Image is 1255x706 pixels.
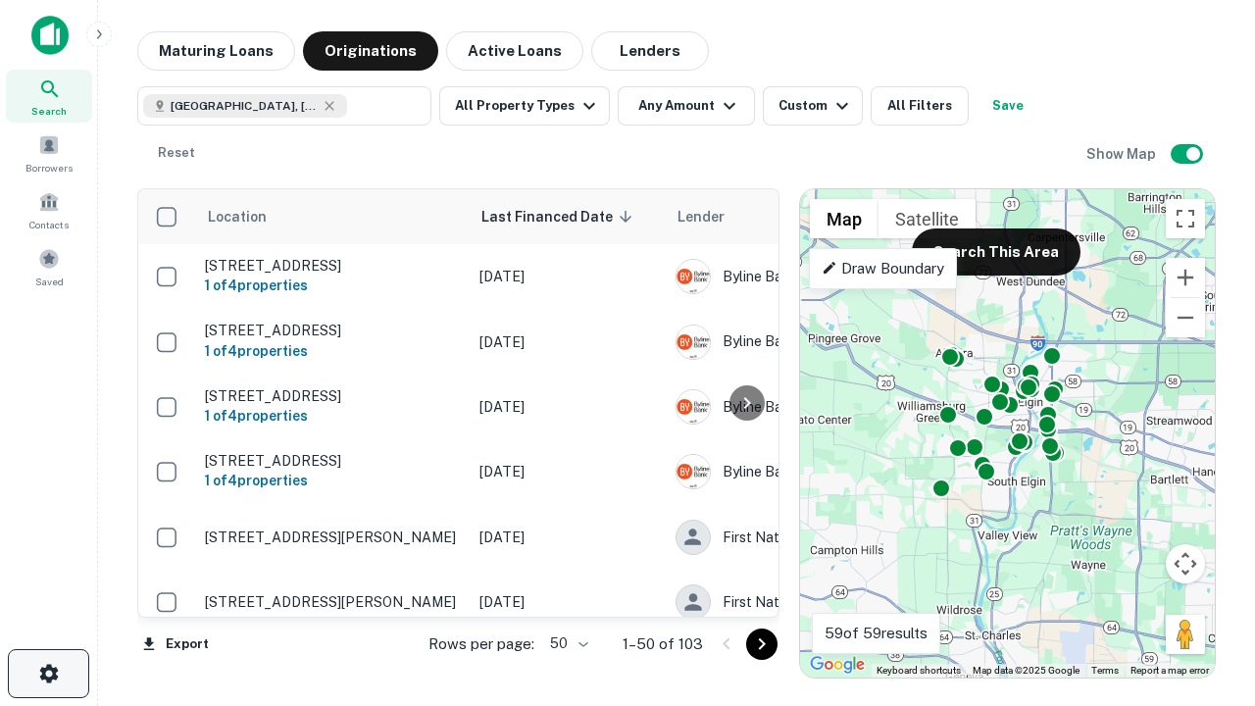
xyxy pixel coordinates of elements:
img: picture [677,455,710,488]
p: [DATE] [479,266,656,287]
button: Map camera controls [1166,544,1205,583]
button: Reset [145,133,208,173]
button: All Filters [871,86,969,126]
a: Contacts [6,183,92,236]
div: Byline Bank [676,454,970,489]
iframe: Chat Widget [1157,549,1255,643]
h6: 1 of 4 properties [205,340,460,362]
span: Map data ©2025 Google [973,665,1079,676]
div: Byline Bank [676,259,970,294]
img: Google [805,652,870,678]
button: All Property Types [439,86,610,126]
span: Lender [678,205,725,228]
span: Search [31,103,67,119]
button: Go to next page [746,629,778,660]
button: Keyboard shortcuts [877,664,961,678]
p: [STREET_ADDRESS] [205,257,460,275]
button: Zoom out [1166,298,1205,337]
p: [STREET_ADDRESS] [205,452,460,470]
a: Report a map error [1130,665,1209,676]
button: Toggle fullscreen view [1166,199,1205,238]
div: 0 0 [800,189,1215,678]
button: Show street map [810,199,878,238]
div: Custom [778,94,854,118]
div: First Nations Bank [676,520,970,555]
div: First Nations Bank [676,584,970,620]
h6: 1 of 4 properties [205,470,460,491]
a: Borrowers [6,126,92,179]
span: Contacts [29,217,69,232]
p: [DATE] [479,396,656,418]
h6: 1 of 4 properties [205,275,460,296]
p: [DATE] [479,331,656,353]
p: 1–50 of 103 [623,632,703,656]
button: Custom [763,86,863,126]
p: [STREET_ADDRESS][PERSON_NAME] [205,593,460,611]
h6: Show Map [1086,143,1159,165]
p: [DATE] [479,461,656,482]
p: [STREET_ADDRESS] [205,387,460,405]
div: 50 [542,630,591,658]
p: [DATE] [479,591,656,613]
p: 59 of 59 results [825,622,928,645]
a: Terms (opens in new tab) [1091,665,1119,676]
button: Lenders [591,31,709,71]
img: picture [677,390,710,424]
p: [STREET_ADDRESS] [205,322,460,339]
button: Originations [303,31,438,71]
button: Active Loans [446,31,583,71]
img: capitalize-icon.png [31,16,69,55]
button: Search This Area [912,228,1080,276]
button: Zoom in [1166,258,1205,297]
p: Rows per page: [428,632,534,656]
button: Save your search to get updates of matches that match your search criteria. [977,86,1039,126]
span: Borrowers [25,160,73,176]
span: [GEOGRAPHIC_DATA], [GEOGRAPHIC_DATA] [171,97,318,115]
span: Last Financed Date [481,205,638,228]
button: Show satellite imagery [878,199,976,238]
p: Draw Boundary [822,257,944,280]
span: Location [207,205,292,228]
div: Byline Bank [676,325,970,360]
button: Export [137,630,214,659]
th: Last Financed Date [470,189,666,244]
p: [DATE] [479,527,656,548]
th: Lender [666,189,979,244]
button: Maturing Loans [137,31,295,71]
a: Saved [6,240,92,293]
button: Any Amount [618,86,755,126]
a: Open this area in Google Maps (opens a new window) [805,652,870,678]
span: Saved [35,274,64,289]
p: [STREET_ADDRESS][PERSON_NAME] [205,529,460,546]
th: Location [195,189,470,244]
a: Search [6,70,92,123]
img: picture [677,260,710,293]
img: picture [677,326,710,359]
div: Byline Bank [676,389,970,425]
h6: 1 of 4 properties [205,405,460,427]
